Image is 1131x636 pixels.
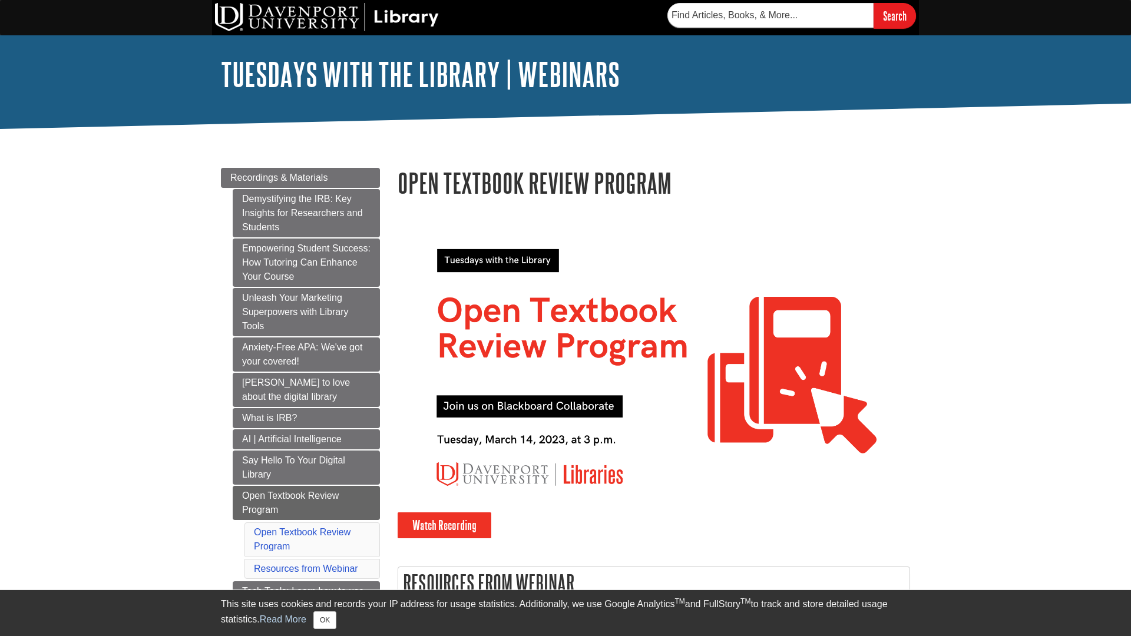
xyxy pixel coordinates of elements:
[233,238,380,287] a: Empowering Student Success: How Tutoring Can Enhance Your Course
[674,597,684,605] sup: TM
[230,173,328,183] span: Recordings & Materials
[233,408,380,428] a: What is IRB?
[398,567,910,598] h2: Resources from Webinar
[233,189,380,237] a: Demystifying the IRB: Key Insights for Researchers and Students
[233,581,380,615] a: Tech Tools: Learn how to use Loom & Canva
[874,3,916,28] input: Search
[221,56,620,92] a: Tuesdays with the Library | Webinars
[233,450,380,485] a: Say Hello To Your Digital Library
[233,486,380,520] a: Open Textbook Review Program
[667,3,916,28] form: Searches DU Library's articles, books, and more
[254,527,350,551] a: Open Textbook Review Program
[254,564,358,574] a: Resources from Webinar
[233,337,380,372] a: Anxiety-Free APA: We've got your covered!
[221,597,910,629] div: This site uses cookies and records your IP address for usage statistics. Additionally, we use Goo...
[233,429,380,449] a: AI | Artificial Intelligence
[233,288,380,336] a: Unleash Your Marketing Superpowers with Library Tools
[260,614,306,624] a: Read More
[667,3,874,28] input: Find Articles, Books, & More...
[398,512,491,538] a: Watch Recording
[398,224,910,512] img: Open Textbook Review Program
[740,597,750,605] sup: TM
[215,3,439,31] img: DU Library
[313,611,336,629] button: Close
[233,373,380,407] a: [PERSON_NAME] to love about the digital library
[398,168,910,198] h1: Open Textbook Review Program
[221,168,380,188] a: Recordings & Materials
